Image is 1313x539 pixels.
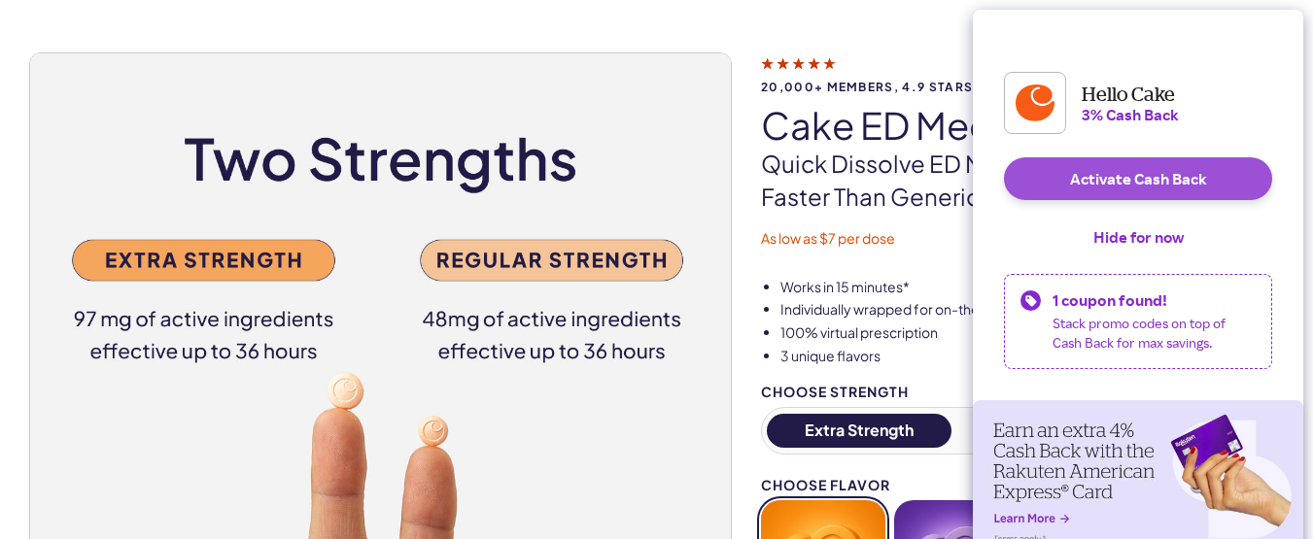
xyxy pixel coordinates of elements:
div: Choose Flavor [761,478,1152,492]
li: 100% virtual prescription [780,323,1284,343]
button: Standard Strength [960,414,1146,448]
p: As low as $7 per dose [761,229,1284,249]
h1: Cake ED Meds [761,105,1284,146]
p: Quick dissolve ED Meds that work up to 3x faster than generic pills [761,148,1284,213]
li: Individually wrapped for on-the-go use [780,300,1284,320]
div: Choose Strength [761,385,1152,399]
a: 20,000+ members, 4.9 stars [761,54,1284,93]
li: Works in 15 minutes* [780,278,1284,297]
span: 20,000+ members, 4.9 stars [761,81,1284,93]
li: 3 unique flavors [780,347,1284,366]
button: Extra Strength [767,414,952,448]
